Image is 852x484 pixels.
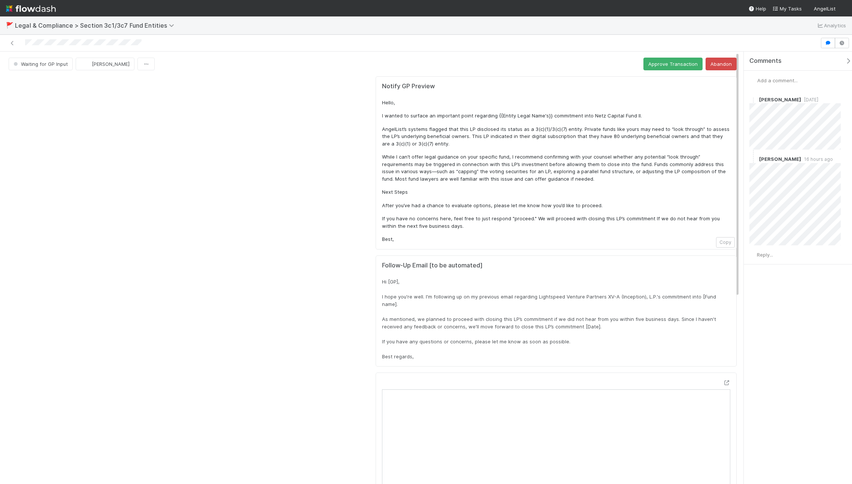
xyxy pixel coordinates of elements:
[382,202,730,209] p: After you’ve had a chance to evaluate options, please let me know how you’d like to proceed.
[772,5,802,12] a: My Tasks
[382,99,730,107] p: Hello,
[706,58,737,70] button: Abandon
[749,57,782,65] span: Comments
[801,156,833,162] span: 16 hours ago
[749,96,757,103] img: avatar_19e755a3-ac7f-4634-82f7-0d4c85addabd.png
[382,153,730,183] p: While I can’t offer legal guidance on your specific fund, I recommend confirming with your counse...
[759,97,801,102] span: [PERSON_NAME]
[772,6,802,12] span: My Tasks
[76,58,134,70] button: [PERSON_NAME]
[757,77,798,83] span: Add a comment...
[9,58,73,70] button: Waiting for GP Input
[6,22,13,28] span: 🚩
[382,83,730,90] h5: Notify GP Preview
[757,252,773,258] span: Reply...
[382,126,730,148] p: AngelList’s systems flagged that this LP disclosed its status as a 3(c)(1)/3(c)(7) entity. Privat...
[814,6,836,12] span: AngelList
[749,251,757,258] img: avatar_218ae7b5-dcd5-4ccc-b5d5-7cc00ae2934f.png
[748,5,766,12] div: Help
[759,156,801,162] span: [PERSON_NAME]
[643,58,703,70] button: Approve Transaction
[382,279,718,359] span: Hi [GP], I hope you're well. I'm following up on my previous email regarding Lightspeed Venture P...
[749,156,757,163] img: avatar_19e755a3-ac7f-4634-82f7-0d4c85addabd.png
[716,237,735,248] button: Copy
[15,22,178,29] span: Legal & Compliance > Section 3c1/3c7 Fund Entities
[382,262,730,269] h5: Follow-Up Email [to be automated]
[816,21,846,30] a: Analytics
[839,5,846,13] img: avatar_218ae7b5-dcd5-4ccc-b5d5-7cc00ae2934f.png
[750,77,757,84] img: avatar_218ae7b5-dcd5-4ccc-b5d5-7cc00ae2934f.png
[382,236,730,243] p: Best,
[801,97,818,102] span: [DATE]
[12,61,68,67] span: Waiting for GP Input
[6,2,56,15] img: logo-inverted-e16ddd16eac7371096b0.svg
[382,189,730,196] p: Next Steps
[382,215,730,230] p: If you have no concerns here, feel free to just respond "proceed." We will proceed with closing t...
[382,112,730,120] p: I wanted to surface an important point regarding {{Entity Legal Name's}} commitment into Netz Cap...
[92,61,130,67] span: [PERSON_NAME]
[82,60,90,68] img: avatar_19e755a3-ac7f-4634-82f7-0d4c85addabd.png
